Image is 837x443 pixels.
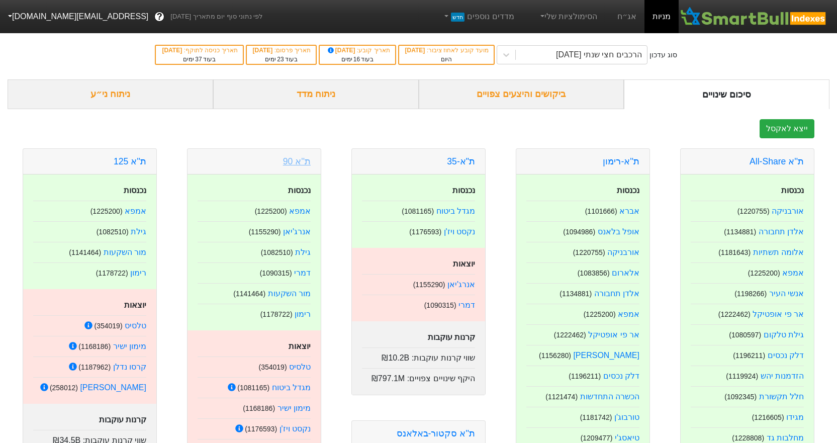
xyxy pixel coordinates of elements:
[113,363,146,371] a: קרסו נדלן
[283,227,311,236] a: אנרג'יאן
[353,56,360,63] span: 16
[618,310,639,318] a: אמפא
[252,46,311,55] div: תאריך פרסום :
[294,269,311,277] a: דמרי
[397,428,475,438] a: ת''א סקטור-באלאנס
[428,333,475,341] strong: קרנות עוקבות
[124,301,146,309] strong: יוצאות
[402,207,434,215] small: ( 1081165 )
[451,13,464,22] span: חדש
[733,351,765,360] small: ( 1196211 )
[750,156,804,166] a: ת''א All-Share
[99,415,146,424] strong: קרנות עוקבות
[161,46,237,55] div: תאריך כניסה לתוקף :
[268,289,311,298] a: מור השקעות
[447,156,475,166] a: ת"א-35
[78,363,111,371] small: ( 1187962 )
[539,351,571,360] small: ( 1156280 )
[769,289,804,298] a: אנשי העיר
[237,384,269,392] small: ( 1081165 )
[617,186,639,195] strong: נכנסות
[569,372,601,380] small: ( 1196211 )
[726,372,758,380] small: ( 1119924 )
[584,310,616,318] small: ( 1225200 )
[260,310,293,318] small: ( 1178722 )
[594,289,639,298] a: אלדן תחבורה
[326,47,357,54] span: [DATE]
[752,413,784,421] small: ( 1216605 )
[80,383,146,392] a: [PERSON_NAME]
[96,269,128,277] small: ( 1178722 )
[258,363,287,371] small: ( 354019 )
[295,310,311,318] a: רימון
[772,207,804,215] a: אורבניקה
[767,433,804,442] a: מחלבות גד
[588,330,639,339] a: אר פי אופטיקל
[104,248,146,256] a: מור השקעות
[732,434,764,442] small: ( 1228808 )
[195,56,202,63] span: 37
[97,228,129,236] small: ( 1082510 )
[277,404,311,412] a: מימון ישיר
[619,207,639,215] a: אברא
[441,56,452,63] span: היום
[280,424,311,433] a: נקסט ויז'ן
[556,49,642,61] div: הרכבים חצי שנתי [DATE]
[753,310,804,318] a: אר פי אופטיקל
[131,227,146,236] a: גילת
[761,372,804,380] a: הזדמנות יהש
[50,384,78,392] small: ( 258012 )
[615,433,639,442] a: טיאסג'י
[272,383,311,392] a: מגדל ביטוח
[764,330,804,339] a: גילת טלקום
[585,207,617,215] small: ( 1101666 )
[405,47,427,54] span: [DATE]
[253,47,274,54] span: [DATE]
[8,79,213,109] div: ניתוח ני״ע
[759,392,804,401] a: חלל תקשורת
[260,269,292,277] small: ( 1090315 )
[404,46,489,55] div: מועד קובע לאחוז ציבור :
[382,353,409,362] span: ₪10.2B
[718,310,751,318] small: ( 1222462 )
[573,351,639,360] a: [PERSON_NAME]
[245,425,277,433] small: ( 1176593 )
[114,156,146,166] a: ת''א 125
[436,207,475,215] a: מגדל ביטוח
[157,10,162,24] span: ?
[782,269,804,277] a: אמפא
[289,207,311,215] a: אמפא
[162,47,183,54] span: [DATE]
[362,368,475,385] div: היקף שינויים צפויים :
[729,331,761,339] small: ( 1080597 )
[94,322,122,330] small: ( 354019 )
[125,321,146,330] a: טלסיס
[130,269,146,277] a: רימון
[737,207,770,215] small: ( 1220755 )
[252,55,311,64] div: בעוד ימים
[580,413,612,421] small: ( 1181742 )
[213,79,419,109] div: ניתוח מדד
[534,7,602,27] a: הסימולציות שלי
[781,186,804,195] strong: נכנסות
[78,342,111,350] small: ( 1168186 )
[453,259,475,268] strong: יוצאות
[612,269,639,277] a: אלארום
[545,393,578,401] small: ( 1121474 )
[578,269,610,277] small: ( 1083856 )
[371,374,405,383] span: ₪797.1M
[288,186,311,195] strong: נכנסות
[289,342,311,350] strong: יוצאות
[768,351,804,360] a: דלק נכסים
[125,207,146,215] a: אמפא
[289,363,311,371] a: טלסיס
[277,56,284,63] span: 23
[170,12,262,22] span: לפי נתוני סוף יום מתאריך [DATE]
[734,290,767,298] small: ( 1198266 )
[325,55,390,64] div: בעוד ימים
[573,248,605,256] small: ( 1220755 )
[724,393,757,401] small: ( 1092345 )
[161,55,237,64] div: בעוד ימים
[438,7,518,27] a: מדדים נוספיםחדש
[458,301,475,309] a: דמרי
